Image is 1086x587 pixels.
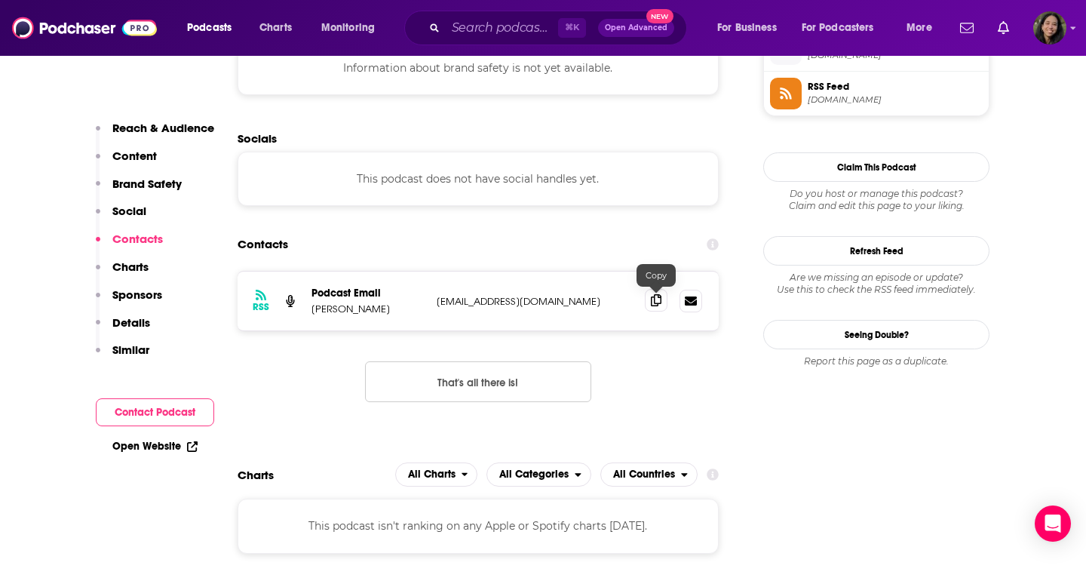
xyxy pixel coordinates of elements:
button: Reach & Audience [96,121,214,149]
p: Social [112,204,146,218]
button: Contact Podcast [96,398,214,426]
p: Details [112,315,150,330]
p: Brand Safety [112,177,182,191]
button: open menu [707,16,796,40]
p: Sponsors [112,287,162,302]
span: Monitoring [321,17,375,38]
a: RSS Feed[DOMAIN_NAME] [770,78,983,109]
p: Similar [112,343,149,357]
span: Podcasts [187,17,232,38]
span: ⌘ K [558,18,586,38]
h3: RSS [253,301,269,313]
span: For Podcasters [802,17,874,38]
h2: Countries [600,463,698,487]
button: open menu [792,16,896,40]
span: All Countries [613,469,675,480]
div: Information about brand safety is not yet available. [238,41,719,95]
button: Open AdvancedNew [598,19,674,37]
button: Nothing here. [365,361,591,402]
div: Open Intercom Messenger [1035,506,1071,542]
a: Open Website [112,440,198,453]
div: Search podcasts, credits, & more... [419,11,701,45]
span: More [907,17,932,38]
p: Content [112,149,157,163]
p: Charts [112,260,149,274]
span: Open Advanced [605,24,667,32]
div: This podcast isn't ranking on any Apple or Spotify charts [DATE]. [238,499,719,553]
p: Reach & Audience [112,121,214,135]
div: This podcast does not have social handles yet. [238,152,719,206]
a: Charts [250,16,301,40]
button: Contacts [96,232,163,260]
div: Claim and edit this page to your liking. [763,188,989,212]
span: Logged in as BroadleafBooks2 [1033,11,1066,45]
span: feeds.megaphone.fm [808,94,983,106]
div: Are we missing an episode or update? Use this to check the RSS feed immediately. [763,272,989,296]
button: Brand Safety [96,177,182,204]
button: open menu [600,463,698,487]
span: Do you host or manage this podcast? [763,188,989,200]
p: [PERSON_NAME] [311,303,425,315]
h2: Categories [486,463,591,487]
button: open menu [486,463,591,487]
button: open menu [176,16,251,40]
img: Podchaser - Follow, Share and Rate Podcasts [12,14,157,42]
button: open menu [395,463,478,487]
button: open menu [896,16,951,40]
a: Show notifications dropdown [992,15,1015,41]
button: Show profile menu [1033,11,1066,45]
button: Refresh Feed [763,236,989,266]
p: [EMAIL_ADDRESS][DOMAIN_NAME] [437,295,633,308]
input: Search podcasts, credits, & more... [446,16,558,40]
button: Sponsors [96,287,162,315]
div: Copy [637,264,676,287]
button: Charts [96,260,149,287]
p: Contacts [112,232,163,246]
span: Charts [259,17,292,38]
button: Social [96,204,146,232]
h2: Platforms [395,463,478,487]
div: Report this page as a duplicate. [763,355,989,367]
button: Similar [96,343,149,370]
span: New [646,9,673,23]
h2: Charts [238,468,274,482]
span: tembilocke.com [808,50,983,61]
a: Seeing Double? [763,320,989,349]
span: RSS Feed [808,80,983,94]
img: User Profile [1033,11,1066,45]
button: Details [96,315,150,343]
span: All Charts [408,469,456,480]
span: For Business [717,17,777,38]
p: Podcast Email [311,287,425,300]
button: Content [96,149,157,177]
h2: Socials [238,131,719,146]
a: Show notifications dropdown [954,15,980,41]
span: All Categories [499,469,569,480]
button: open menu [311,16,394,40]
button: Claim This Podcast [763,152,989,182]
h2: Contacts [238,230,288,259]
